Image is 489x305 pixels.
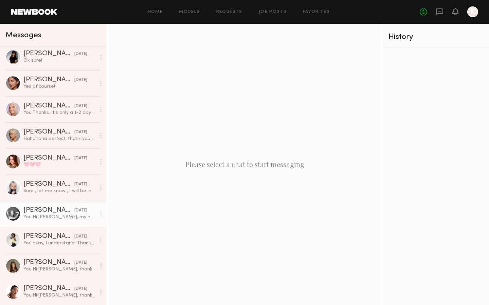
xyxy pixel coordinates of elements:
a: Requests [216,10,242,14]
div: You: Hi [PERSON_NAME], thanks for applying! My name is [PERSON_NAME]. Are you willing to transfor... [23,266,96,272]
div: History [388,33,484,41]
div: [DATE] [74,51,87,57]
div: You: Thanks. It's only a 1-2 day shoot, so I will release dates once we lock in a shoot date. [23,109,96,116]
div: [PERSON_NAME] [23,103,74,109]
div: Sure , let me know , I will be in [GEOGRAPHIC_DATA] on all those days. Regards , [PERSON_NAME] [23,188,96,194]
a: K [467,6,478,17]
div: [PERSON_NAME] [23,259,74,266]
div: You: okay, I understand! Thanks Nura [23,240,96,246]
div: [PERSON_NAME] [23,233,74,240]
a: Job Posts [259,10,287,14]
div: Hahahaha perfect, thank you for thinking of me!! [23,136,96,142]
div: [DATE] [74,260,87,266]
div: [DATE] [74,286,87,292]
div: Ok sure! [23,57,96,64]
div: You: Hi [PERSON_NAME], thanks for applying! My name is [PERSON_NAME]. Are you looking to transfor... [23,292,96,299]
div: [DATE] [74,77,87,83]
a: Favorites [303,10,330,14]
div: [PERSON_NAME] [23,129,74,136]
div: [DATE] [74,129,87,136]
div: Please select a chat to start messaging [106,24,383,305]
div: Yes of course! [23,83,96,90]
div: You: Hi [PERSON_NAME], my name is [PERSON_NAME] and I'm casting a commercial for K18 next month. ... [23,214,96,220]
div: [PERSON_NAME] [23,50,74,57]
div: [DATE] [74,207,87,214]
div: [PERSON_NAME] [23,285,74,292]
span: Messages [5,32,41,39]
div: [DATE] [74,181,87,188]
div: [PERSON_NAME] [23,207,74,214]
div: [PERSON_NAME] [23,181,74,188]
div: [DATE] [74,103,87,109]
a: Models [179,10,200,14]
div: 🩷🩷🩷 [23,162,96,168]
a: Home [148,10,163,14]
div: [PERSON_NAME] [23,155,74,162]
div: [DATE] [74,155,87,162]
div: [PERSON_NAME] [23,77,74,83]
div: [DATE] [74,233,87,240]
